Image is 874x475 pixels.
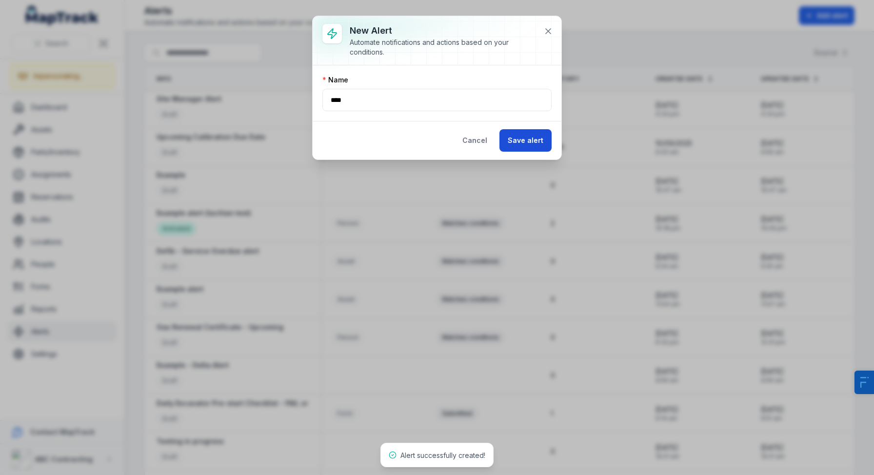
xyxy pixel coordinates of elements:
[400,451,485,459] span: Alert successfully created!
[454,129,496,152] button: Cancel
[322,75,348,85] label: Name
[350,24,536,38] h3: New alert
[499,129,552,152] button: Save alert
[350,38,536,57] div: Automate notifications and actions based on your conditions.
